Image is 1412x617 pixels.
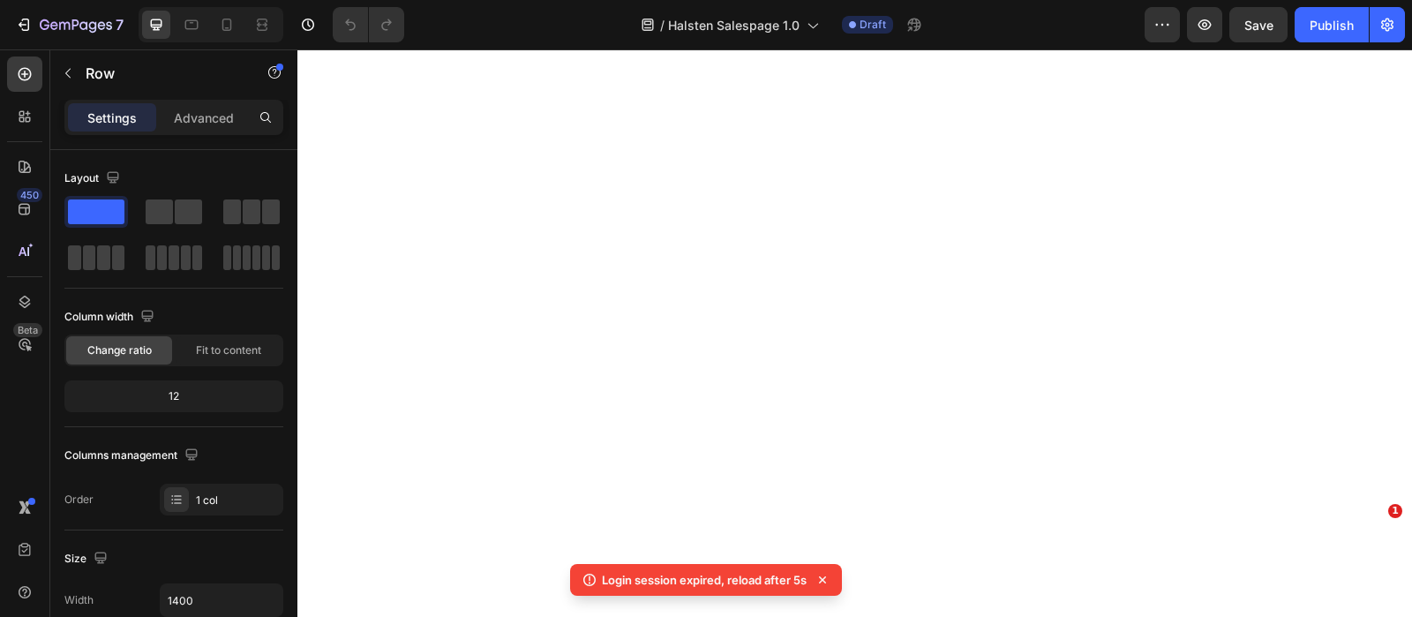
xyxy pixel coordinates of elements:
[196,342,261,358] span: Fit to content
[64,492,94,508] div: Order
[64,592,94,608] div: Width
[1310,16,1354,34] div: Publish
[87,109,137,127] p: Settings
[87,342,152,358] span: Change ratio
[1244,18,1273,33] span: Save
[860,17,886,33] span: Draft
[68,384,280,409] div: 12
[1388,504,1402,518] span: 1
[1295,7,1369,42] button: Publish
[196,493,279,508] div: 1 col
[297,49,1412,617] iframe: To enrich screen reader interactions, please activate Accessibility in Grammarly extension settings
[161,584,282,616] input: Auto
[64,547,111,571] div: Size
[602,571,807,589] p: Login session expired, reload after 5s
[174,109,234,127] p: Advanced
[1352,530,1394,573] iframe: Intercom live chat
[333,7,404,42] div: Undo/Redo
[1229,7,1288,42] button: Save
[17,188,42,202] div: 450
[660,16,665,34] span: /
[64,305,158,329] div: Column width
[668,16,800,34] span: Halsten Salespage 1.0
[13,323,42,337] div: Beta
[64,444,202,468] div: Columns management
[7,7,131,42] button: 7
[116,14,124,35] p: 7
[64,167,124,191] div: Layout
[86,63,236,84] p: Row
